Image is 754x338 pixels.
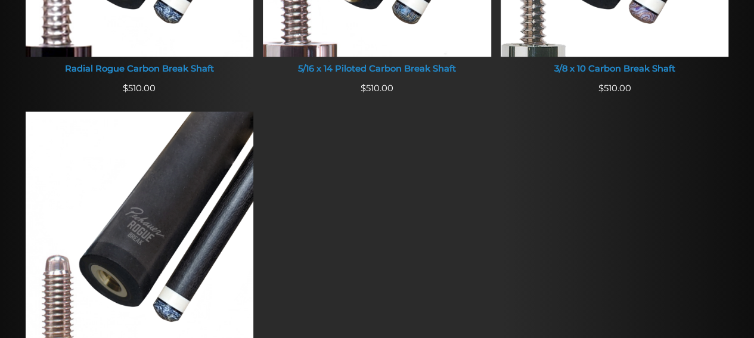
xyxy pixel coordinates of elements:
[123,83,128,94] span: $
[263,64,491,75] div: 5/16 x 14 Piloted Carbon Break Shaft
[123,83,156,94] span: 510.00
[361,83,366,94] span: $
[26,64,254,75] div: Radial Rogue Carbon Break Shaft
[361,83,393,94] span: 510.00
[598,83,604,94] span: $
[501,64,729,75] div: 3/8 x 10 Carbon Break Shaft
[598,83,631,94] span: 510.00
